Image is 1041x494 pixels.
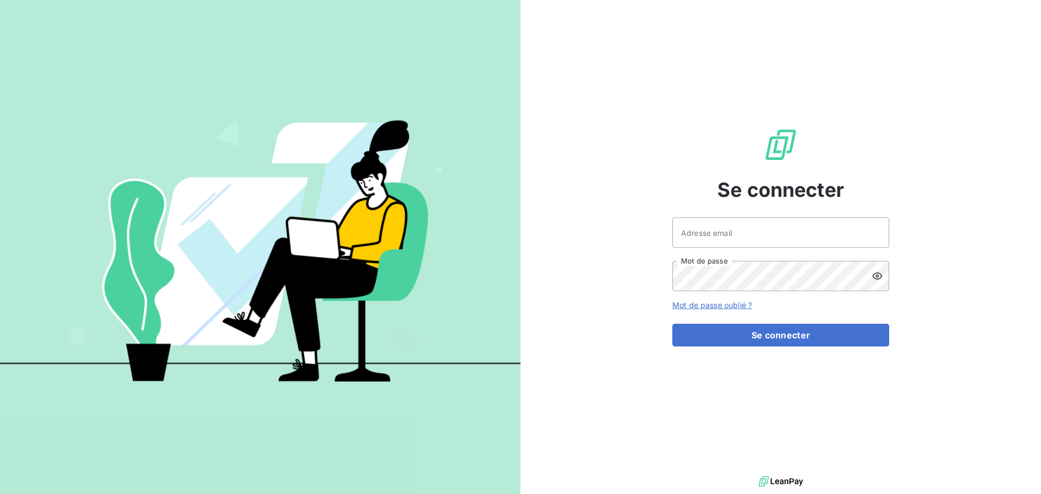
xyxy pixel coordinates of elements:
img: logo [759,473,803,490]
a: Mot de passe oublié ? [672,300,752,310]
input: placeholder [672,217,889,248]
span: Se connecter [717,175,844,204]
button: Se connecter [672,324,889,347]
img: Logo LeanPay [763,127,798,162]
